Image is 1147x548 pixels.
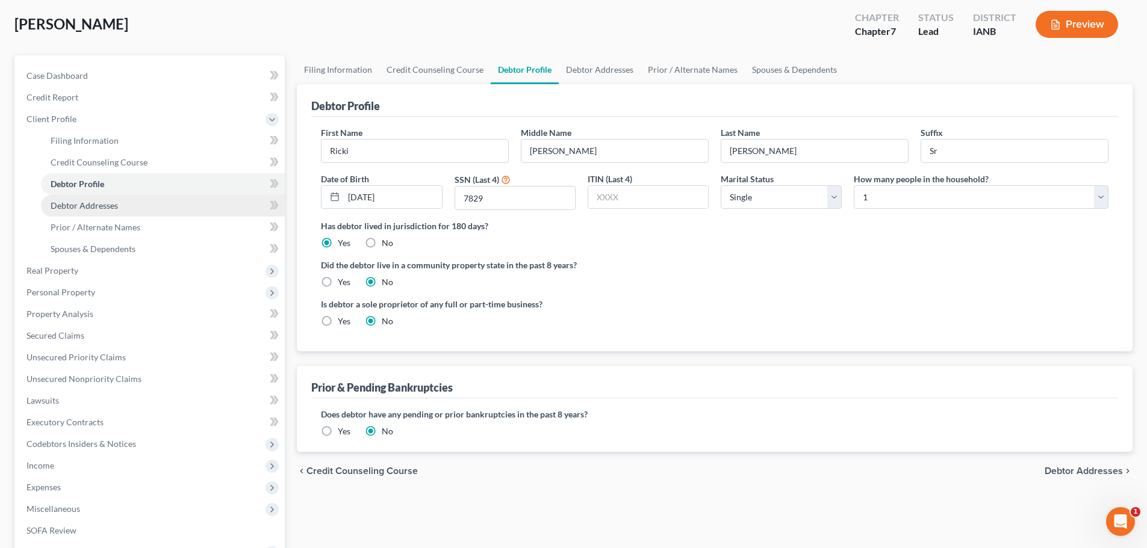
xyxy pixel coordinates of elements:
[491,55,559,84] a: Debtor Profile
[382,276,393,288] label: No
[17,390,285,411] a: Lawsuits
[745,55,844,84] a: Spouses & Dependents
[26,92,78,102] span: Credit Report
[321,173,369,185] label: Date of Birth
[1131,507,1140,517] span: 1
[521,126,571,139] label: Middle Name
[17,87,285,108] a: Credit Report
[17,411,285,433] a: Executory Contracts
[1045,466,1123,476] span: Debtor Addresses
[918,11,954,25] div: Status
[26,395,59,405] span: Lawsuits
[588,186,708,209] input: XXXX
[51,157,148,167] span: Credit Counseling Course
[26,265,78,276] span: Real Property
[855,11,899,25] div: Chapter
[297,466,418,476] button: chevron_left Credit Counseling Course
[382,425,393,437] label: No
[1036,11,1118,38] button: Preview
[559,55,641,84] a: Debtor Addresses
[17,346,285,368] a: Unsecured Priority Claims
[322,140,508,162] input: --
[891,25,896,37] span: 7
[973,11,1016,25] div: District
[338,237,350,249] label: Yes
[455,173,499,186] label: SSN (Last 4)
[51,135,119,146] span: Filing Information
[14,15,128,32] span: [PERSON_NAME]
[1106,507,1135,536] iframe: Intercom live chat
[455,186,575,209] input: XXXX
[26,439,136,449] span: Codebtors Insiders & Notices
[26,309,93,319] span: Property Analysis
[521,140,708,162] input: M.I
[321,298,709,310] label: Is debtor a sole proprietor of any full or part-time business?
[41,152,285,173] a: Credit Counseling Course
[321,259,1108,271] label: Did the debtor live in a community property state in the past 8 years?
[306,466,418,476] span: Credit Counseling Course
[51,179,104,189] span: Debtor Profile
[26,417,104,427] span: Executory Contracts
[321,408,1108,420] label: Does debtor have any pending or prior bankruptcies in the past 8 years?
[344,186,441,209] input: MM/DD/YYYY
[921,126,943,139] label: Suffix
[338,315,350,327] label: Yes
[41,195,285,217] a: Debtor Addresses
[1123,466,1133,476] i: chevron_right
[51,200,118,211] span: Debtor Addresses
[297,55,379,84] a: Filing Information
[26,352,126,362] span: Unsecured Priority Claims
[41,238,285,260] a: Spouses & Dependents
[17,520,285,541] a: SOFA Review
[51,244,135,254] span: Spouses & Dependents
[26,287,95,297] span: Personal Property
[41,173,285,195] a: Debtor Profile
[379,55,491,84] a: Credit Counseling Course
[311,380,453,395] div: Prior & Pending Bankruptcies
[382,237,393,249] label: No
[918,25,954,38] div: Lead
[721,140,908,162] input: --
[297,466,306,476] i: chevron_left
[26,503,80,514] span: Miscellaneous
[26,374,141,384] span: Unsecured Nonpriority Claims
[338,276,350,288] label: Yes
[321,126,362,139] label: First Name
[26,70,88,81] span: Case Dashboard
[26,482,61,492] span: Expenses
[721,173,774,185] label: Marital Status
[973,25,1016,38] div: IANB
[721,126,760,139] label: Last Name
[382,315,393,327] label: No
[338,425,350,437] label: Yes
[51,222,140,232] span: Prior / Alternate Names
[26,460,54,470] span: Income
[855,25,899,38] div: Chapter
[588,173,632,185] label: ITIN (Last 4)
[321,220,1108,232] label: Has debtor lived in jurisdiction for 180 days?
[854,173,989,185] label: How many people in the household?
[26,525,76,535] span: SOFA Review
[17,65,285,87] a: Case Dashboard
[641,55,745,84] a: Prior / Alternate Names
[26,330,84,340] span: Secured Claims
[26,114,76,124] span: Client Profile
[41,217,285,238] a: Prior / Alternate Names
[1045,466,1133,476] button: Debtor Addresses chevron_right
[17,303,285,325] a: Property Analysis
[41,130,285,152] a: Filing Information
[311,99,380,113] div: Debtor Profile
[17,325,285,346] a: Secured Claims
[921,140,1108,162] input: --
[17,368,285,390] a: Unsecured Nonpriority Claims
